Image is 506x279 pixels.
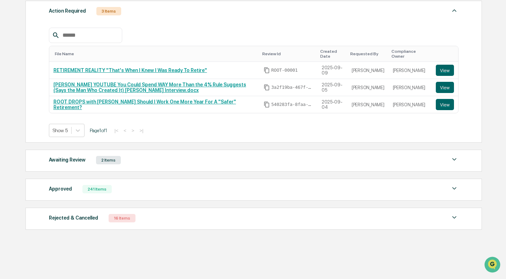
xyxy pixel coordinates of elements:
[138,128,146,134] button: >|
[49,6,86,15] div: Action Required
[7,15,127,26] p: How can we help?
[112,128,120,134] button: |<
[4,85,48,98] a: 🖐️Preclearance
[49,184,72,193] div: Approved
[51,89,56,94] div: 🗄️
[264,67,270,73] span: Copy Id
[347,62,389,79] td: [PERSON_NAME]
[49,155,86,164] div: Awaiting Review
[24,53,115,60] div: Start new chat
[436,99,454,110] button: View
[271,102,313,107] span: 540283fa-8faa-457a-8dfa-199e6ea518c2
[4,99,47,111] a: 🔎Data Lookup
[55,51,257,56] div: Toggle SortBy
[49,213,98,222] div: Rejected & Cancelled
[53,82,246,93] a: [PERSON_NAME] YOUTUBE You Could Spend WAY More Than the 4% Rule Suggests (Says the Man Who Create...
[122,128,129,134] button: <
[450,184,459,193] img: caret
[7,89,13,94] div: 🖐️
[347,96,389,113] td: [PERSON_NAME]
[69,119,85,124] span: Pylon
[320,49,345,59] div: Toggle SortBy
[96,156,121,164] div: 2 Items
[437,51,455,56] div: Toggle SortBy
[82,185,112,193] div: 241 Items
[389,96,432,113] td: [PERSON_NAME]
[262,51,315,56] div: Toggle SortBy
[14,101,44,108] span: Data Lookup
[264,101,270,108] span: Copy Id
[96,7,121,15] div: 3 Items
[49,118,85,124] a: Powered byPylon
[53,67,207,73] a: RETIREMENT REALITY "That's When I Knew I Was Ready To Retire"
[389,79,432,96] td: [PERSON_NAME]
[130,128,137,134] button: >
[7,53,20,66] img: 1746055101610-c473b297-6a78-478c-a979-82029cc54cd1
[450,155,459,164] img: caret
[48,85,89,98] a: 🗄️Attestations
[24,60,88,66] div: We're available if you need us!
[7,102,13,108] div: 🔎
[350,51,386,56] div: Toggle SortBy
[347,79,389,96] td: [PERSON_NAME]
[317,96,347,113] td: 2025-09-04
[391,49,429,59] div: Toggle SortBy
[264,84,270,91] span: Copy Id
[317,62,347,79] td: 2025-09-09
[58,88,87,95] span: Attestations
[14,88,45,95] span: Preclearance
[119,56,127,64] button: Start new chat
[436,65,454,76] button: View
[436,82,454,93] button: View
[53,99,236,110] a: ROOT DROPS with [PERSON_NAME] Should I Work One More Year For A "Safer" Retirement?
[450,6,459,15] img: caret
[317,79,347,96] td: 2025-09-05
[109,214,135,222] div: 16 Items
[90,128,107,133] span: Page 1 of 1
[271,85,313,90] span: 3a2f19ba-467f-4641-8b39-0fe5f08842af
[271,67,298,73] span: ROOT-00001
[450,213,459,222] img: caret
[389,62,432,79] td: [PERSON_NAME]
[484,256,503,275] iframe: Open customer support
